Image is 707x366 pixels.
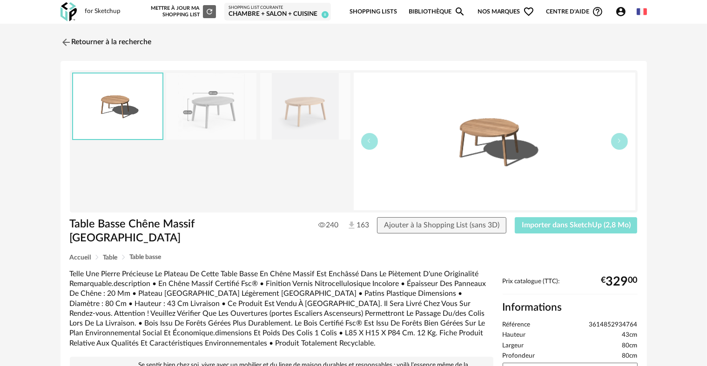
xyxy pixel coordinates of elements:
div: for Sketchup [85,7,121,16]
a: Shopping Lists [350,1,397,23]
img: thumbnail.png [354,73,635,210]
img: Téléchargements [347,220,357,230]
span: Ajouter à la Shopping List (sans 3D) [384,221,499,229]
a: Retourner à la recherche [61,32,152,53]
span: Nos marques [478,1,534,23]
div: CHAMBRE + SALON + CUISINE [229,10,327,19]
span: Magnify icon [454,6,465,17]
h1: Table Basse Chêne Massif [GEOGRAPHIC_DATA] [70,217,301,246]
a: BibliothèqueMagnify icon [409,1,465,23]
span: Profondeur [503,352,535,360]
span: Importer dans SketchUp (2,8 Mo) [522,221,631,229]
span: Table [103,254,118,261]
button: Ajouter à la Shopping List (sans 3D) [377,217,506,234]
img: svg+xml;base64,PHN2ZyB3aWR0aD0iMjQiIGhlaWdodD0iMjQiIHZpZXdCb3g9IjAgMCAyNCAyNCIgZmlsbD0ibm9uZSIgeG... [61,37,72,48]
div: Breadcrumb [70,254,638,261]
div: € 00 [601,278,638,286]
span: Heart Outline icon [523,6,534,17]
h2: Informations [503,301,638,314]
span: Refresh icon [205,9,214,14]
span: Table basse [130,254,162,260]
span: 43cm [622,331,638,339]
button: Importer dans SketchUp (2,8 Mo) [515,217,638,234]
span: 163 [347,220,360,231]
a: Shopping List courante CHAMBRE + SALON + CUISINE 8 [229,5,327,19]
span: Hauteur [503,331,526,339]
img: 98fd7eced96f19ed09be50858266abd6.jpg [260,73,350,140]
div: Prix catalogue (TTC): [503,278,638,295]
span: Account Circle icon [615,6,626,17]
span: 3614852934764 [589,321,638,329]
span: 8 [322,11,329,18]
img: OXP [61,2,77,21]
span: 80cm [622,342,638,350]
span: Accueil [70,254,91,261]
div: Shopping List courante [229,5,327,11]
span: Account Circle icon [615,6,631,17]
span: 80cm [622,352,638,360]
div: Mettre à jour ma Shopping List [149,5,216,18]
span: 240 [318,220,338,230]
img: 2dd2e9e2d658b14286a66bba432e8ff5.jpg [166,73,256,140]
span: Help Circle Outline icon [592,6,603,17]
img: thumbnail.png [73,73,162,139]
img: fr [637,7,647,17]
span: Centre d'aideHelp Circle Outline icon [546,6,603,17]
span: Référence [503,321,531,329]
span: Largeur [503,342,524,350]
div: Telle Une Pierre Précieuse Le Plateau De Cette Table Basse En Chêne Massif Est Enchâssé Dans Le P... [70,269,493,348]
span: 329 [606,278,628,286]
